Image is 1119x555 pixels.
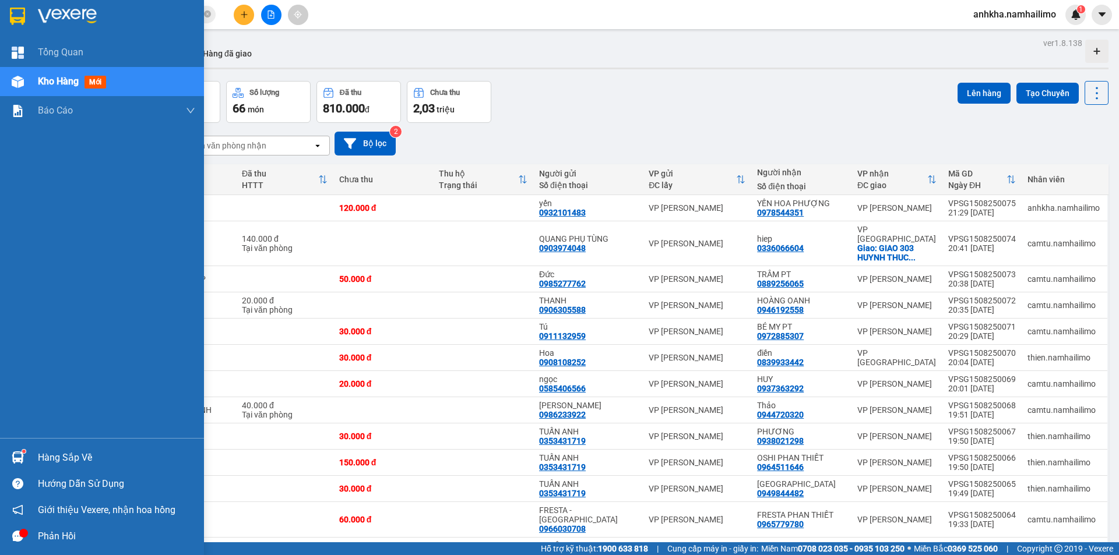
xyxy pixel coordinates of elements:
[598,544,648,553] strong: 1900 633 818
[242,169,318,178] div: Đã thu
[439,169,518,178] div: Thu hộ
[38,528,195,545] div: Phản hồi
[430,89,460,97] div: Chưa thu
[857,458,937,467] div: VP [PERSON_NAME]
[757,199,846,208] div: YẾN HOA PHƯỢNG
[1027,379,1102,388] div: camtu.namhailimo
[948,305,1016,314] div: 20:35 [DATE]
[857,405,937,415] div: VP [PERSON_NAME]
[757,234,846,243] div: hiep
[407,81,491,123] button: Chưa thu2,03 triệu
[12,76,24,88] img: warehouse-icon
[761,542,905,555] span: Miền Nam
[649,432,745,441] div: VP [PERSON_NAME]
[948,401,1016,410] div: VPSG1508250068
[948,541,1016,550] div: VPSG1508250063
[907,546,911,551] span: ⚪️
[539,436,586,446] div: 0353431719
[757,541,846,550] div: HƯƠNG
[657,542,659,555] span: |
[757,270,846,279] div: TRÂM PT
[539,331,586,341] div: 0911132959
[857,515,937,524] div: VP [PERSON_NAME]
[649,239,745,248] div: VP [PERSON_NAME]
[667,542,758,555] span: Cung cấp máy in - giấy in:
[242,401,328,410] div: 40.000 đ
[539,489,586,498] div: 0353431719
[757,348,846,358] div: điền
[948,453,1016,462] div: VPSG1508250066
[1027,432,1102,441] div: thien.namhailimo
[365,105,370,114] span: đ
[242,410,328,419] div: Tại văn phòng
[339,353,428,362] div: 30.000 đ
[1027,405,1102,415] div: camtu.namhailimo
[857,327,937,336] div: VP [PERSON_NAME]
[1054,545,1062,553] span: copyright
[1092,5,1112,25] button: caret-down
[948,322,1016,331] div: VPSG1508250071
[539,541,637,550] div: HUYỀN
[539,524,586,533] div: 0966030708
[186,106,195,115] span: down
[948,410,1016,419] div: 19:51 [DATE]
[12,478,23,489] span: question-circle
[38,45,83,59] span: Tổng Quan
[85,76,106,89] span: mới
[757,510,846,519] div: FRESTA PHAN THIẾT
[233,101,245,115] span: 66
[323,101,365,115] span: 810.000
[1085,40,1109,63] div: Tạo kho hàng mới
[1027,515,1102,524] div: camtu.namhailimo
[539,270,637,279] div: Đức
[339,379,428,388] div: 20.000 đ
[413,101,435,115] span: 2,03
[539,322,637,331] div: Tú
[857,169,927,178] div: VP nhận
[248,105,264,114] span: món
[38,449,195,466] div: Hàng sắp về
[339,327,428,336] div: 30.000 đ
[649,301,745,310] div: VP [PERSON_NAME]
[942,164,1022,195] th: Toggle SortBy
[240,10,248,19] span: plus
[204,10,211,17] span: close-circle
[10,8,25,25] img: logo-vxr
[757,322,846,331] div: BÉ MY PT
[857,181,927,190] div: ĐC giao
[339,203,428,213] div: 120.000 đ
[390,126,402,137] sup: 2
[38,475,195,493] div: Hướng dẫn sử dụng
[857,274,937,284] div: VP [PERSON_NAME]
[22,450,26,453] sup: 1
[948,544,998,553] strong: 0369 525 060
[288,5,308,25] button: aim
[1079,5,1083,13] span: 1
[649,274,745,284] div: VP [PERSON_NAME]
[909,253,916,262] span: ...
[1016,83,1079,104] button: Tạo Chuyến
[261,5,281,25] button: file-add
[242,305,328,314] div: Tại văn phòng
[1027,203,1102,213] div: anhkha.namhailimo
[539,505,637,524] div: FRESTA - SÀI GÒN
[964,7,1065,22] span: anhkha.namhailimo
[340,89,361,97] div: Đã thu
[186,140,266,151] div: Chọn văn phòng nhận
[948,427,1016,436] div: VPSG1508250067
[339,515,428,524] div: 60.000 đ
[316,81,401,123] button: Đã thu810.000đ
[539,296,637,305] div: THANH
[335,132,396,155] button: Bộ lọc
[649,169,736,178] div: VP gửi
[539,181,637,190] div: Số điện thoại
[757,489,804,498] div: 0949844482
[242,296,328,305] div: 20.000 đ
[539,169,637,178] div: Người gửi
[948,384,1016,393] div: 20:01 [DATE]
[38,76,79,87] span: Kho hàng
[294,10,302,19] span: aim
[649,515,745,524] div: VP [PERSON_NAME]
[649,353,745,362] div: VP [PERSON_NAME]
[757,453,846,462] div: OSHI PHAN THIẾT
